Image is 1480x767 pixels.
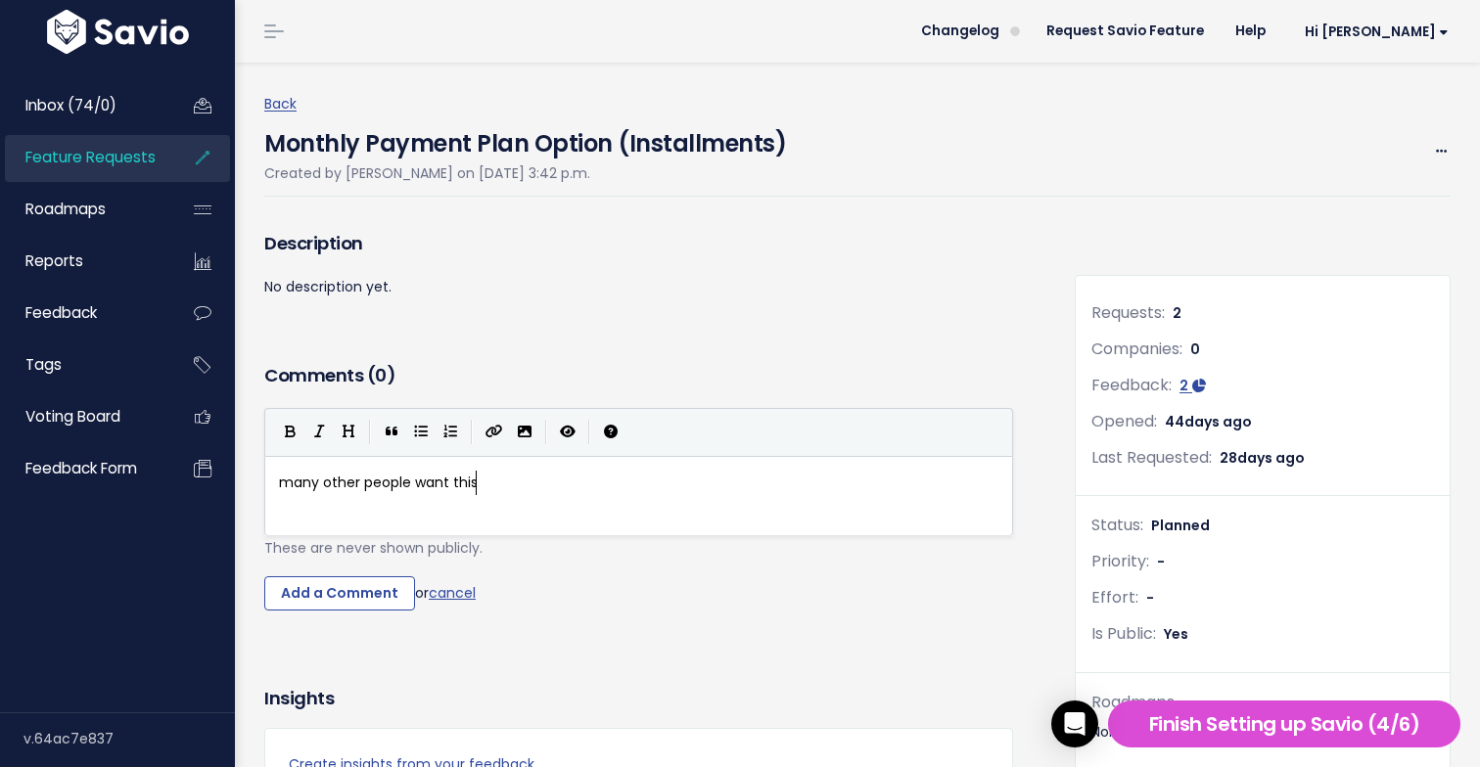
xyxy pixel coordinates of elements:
a: Hi [PERSON_NAME] [1281,17,1464,47]
i: | [588,420,590,444]
span: Planned [1151,516,1210,535]
button: Create Link [479,418,510,447]
span: Reports [25,250,83,271]
span: Roadmaps [25,199,106,219]
a: Feedback form [5,446,162,491]
span: 44 [1165,412,1252,431]
span: Voting Board [25,406,120,427]
span: Status: [1091,514,1143,536]
span: Companies: [1091,338,1182,360]
button: Markdown Guide [596,418,625,447]
span: - [1157,552,1165,571]
span: 28 [1220,448,1305,468]
button: Numbered List [436,418,465,447]
i: | [369,420,371,444]
h3: Description [264,230,1013,257]
h3: Insights [264,685,334,712]
i: | [545,420,547,444]
span: Feedback: [1091,374,1172,396]
img: logo-white.9d6f32f41409.svg [42,10,194,54]
button: Toggle Preview [553,418,582,447]
span: Yes [1164,624,1188,644]
span: Effort: [1091,586,1138,609]
span: Feedback form [25,458,137,478]
a: Roadmaps [5,187,162,232]
span: 0 [375,363,387,387]
a: 2 [1179,376,1206,395]
div: Open Intercom Messenger [1051,700,1098,747]
div: v.64ac7e837 [23,713,235,764]
a: Inbox (74/0) [5,83,162,128]
a: Tags [5,342,162,387]
span: Feedback [25,302,97,323]
div: Roadmaps [1091,689,1434,717]
a: Feedback [5,291,162,336]
a: Feature Requests [5,135,162,180]
span: days ago [1237,448,1305,468]
button: Italic [304,418,334,447]
span: Inbox (74/0) [25,95,116,115]
span: 2 [1173,303,1181,323]
a: Voting Board [5,394,162,439]
span: Changelog [921,24,999,38]
span: - [1146,588,1154,608]
span: Requests: [1091,301,1165,324]
button: Heading [334,418,363,447]
a: Request Savio Feature [1031,17,1220,46]
span: Hi [PERSON_NAME] [1305,24,1449,39]
h5: Finish Setting up Savio (4/6) [1117,709,1452,739]
div: or [264,576,1013,611]
span: Created by [PERSON_NAME] on [DATE] 3:42 p.m. [264,163,590,183]
i: | [471,420,473,444]
h3: Comments ( ) [264,362,1013,389]
span: 0 [1190,339,1200,359]
span: many other people want this [279,473,478,492]
p: No description yet. [264,275,1013,299]
h4: Monthly Payment Plan Option (Installments) [264,116,786,161]
span: Tags [25,354,62,375]
span: These are never shown publicly. [264,538,483,558]
input: Add a Comment [264,576,415,611]
span: Is Public: [1091,622,1156,645]
a: Help [1220,17,1281,46]
a: Back [264,94,297,113]
a: cancel [429,582,476,602]
span: Feature Requests [25,147,156,167]
button: Bold [275,418,304,447]
button: Generic List [406,418,436,447]
span: days ago [1184,412,1252,431]
span: Priority: [1091,550,1149,572]
button: Import an image [510,418,539,447]
span: Opened: [1091,410,1157,432]
button: Quote [377,418,406,447]
span: Last Requested: [1091,446,1212,469]
span: 2 [1179,376,1188,395]
a: Reports [5,239,162,284]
